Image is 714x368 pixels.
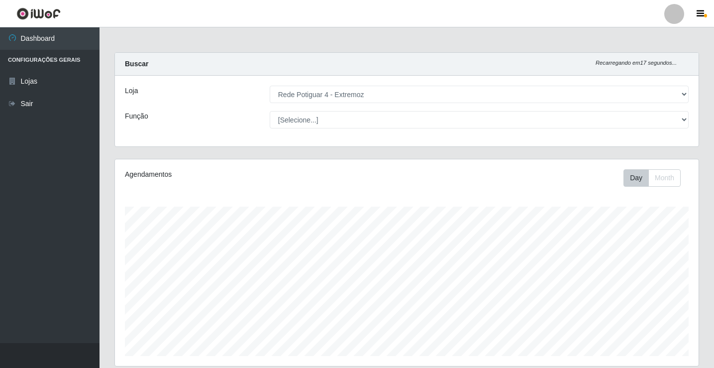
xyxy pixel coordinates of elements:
[623,169,689,187] div: Toolbar with button groups
[623,169,649,187] button: Day
[125,86,138,96] label: Loja
[125,169,351,180] div: Agendamentos
[125,111,148,122] label: Função
[596,60,677,66] i: Recarregando em 17 segundos...
[125,60,148,68] strong: Buscar
[623,169,681,187] div: First group
[16,7,61,20] img: CoreUI Logo
[648,169,681,187] button: Month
